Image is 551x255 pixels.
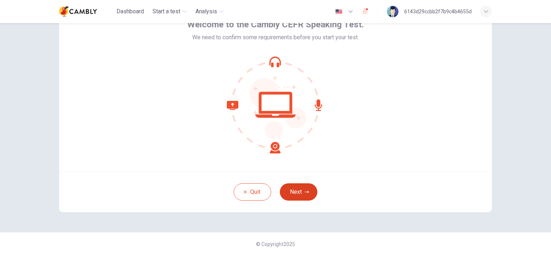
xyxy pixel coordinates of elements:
[334,9,343,14] img: en
[187,19,364,30] span: Welcome to the Cambly CEFR Speaking Test.
[150,5,190,18] button: Start a test
[404,7,472,16] div: 6143d29ccbb2f7b9c4b4655d
[234,183,271,201] button: Quit
[280,183,317,201] button: Next
[193,5,226,18] button: Analysis
[387,6,398,17] img: Profile picture
[153,7,180,16] span: Start a test
[59,4,97,19] img: Cambly logo
[59,4,114,19] a: Cambly logo
[195,7,217,16] span: Analysis
[192,33,359,42] span: We need to confirm some requirements before you start your test.
[116,7,144,16] span: Dashboard
[114,5,147,18] button: Dashboard
[256,241,295,247] span: © Copyright 2025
